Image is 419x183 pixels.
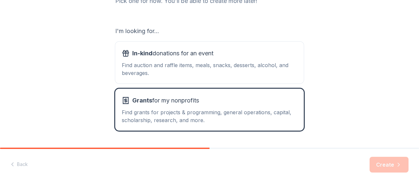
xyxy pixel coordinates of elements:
[115,26,304,36] div: I'm looking for...
[132,48,213,59] span: donations for an event
[132,97,152,104] span: Grants
[122,61,297,77] div: Find auction and raffle items, meals, snacks, desserts, alcohol, and beverages.
[115,89,304,131] button: Grantsfor my nonprofitsFind grants for projects & programming, general operations, capital, schol...
[122,108,297,124] div: Find grants for projects & programming, general operations, capital, scholarship, research, and m...
[132,95,199,106] span: for my nonprofits
[115,42,304,83] button: In-kinddonations for an eventFind auction and raffle items, meals, snacks, desserts, alcohol, and...
[132,50,153,57] span: In-kind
